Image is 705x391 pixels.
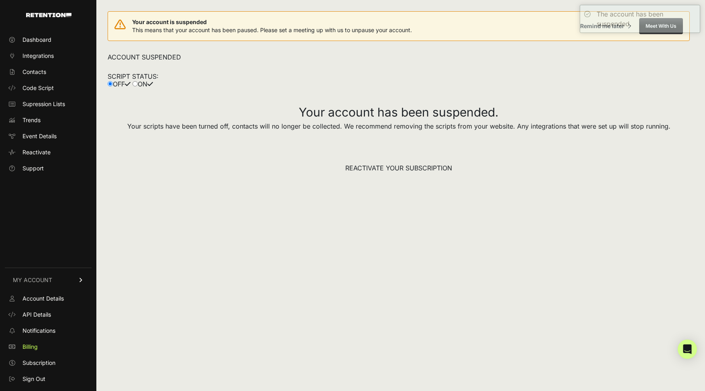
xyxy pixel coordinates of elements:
[5,292,92,305] a: Account Details
[5,98,92,111] a: Supression Lists
[116,121,682,163] div: Your scripts have been turned off, contacts will no longer be collected. We recommend removing th...
[22,68,46,76] span: Contacts
[22,52,54,60] span: Integrations
[5,162,92,175] a: Support
[5,324,92,337] a: Notifications
[5,114,92,127] a: Trends
[5,66,92,78] a: Contacts
[132,80,153,88] label: ON
[108,80,132,88] label: OFF
[22,343,38,351] span: Billing
[108,81,113,86] input: OFF
[5,373,92,385] a: Sign Out
[5,82,92,94] a: Code Script
[108,72,161,80] span: SCRIPT STATUS:
[577,19,634,33] button: Remind me later
[597,9,696,29] div: The account has been suspended.
[5,130,92,143] a: Event Details
[132,18,412,26] span: Your account is suspended
[22,148,51,156] span: Reactivate
[116,103,682,121] div: Your account has been suspended.
[5,340,92,353] a: Billing
[22,36,51,44] span: Dashboard
[22,116,41,124] span: Trends
[5,268,92,292] a: MY ACCOUNT
[108,52,690,62] h1: ACCOUNT SUSPENDED
[678,340,697,359] div: Open Intercom Messenger
[5,146,92,159] a: Reactivate
[22,164,44,172] span: Support
[5,49,92,62] a: Integrations
[22,327,55,335] span: Notifications
[22,311,51,319] span: API Details
[22,375,45,383] span: Sign Out
[22,359,55,367] span: Subscription
[5,356,92,369] a: Subscription
[132,27,412,33] span: This means that your account has been paused. Please set a meeting up with us to unpause your acc...
[13,276,52,284] span: MY ACCOUNT
[5,308,92,321] a: API Details
[22,295,64,303] span: Account Details
[132,81,138,86] input: ON
[22,84,54,92] span: Code Script
[5,33,92,46] a: Dashboard
[26,13,71,17] img: Retention.com
[345,164,452,172] a: REACTIVATE YOUR SUBSCRIPTION
[22,100,65,108] span: Supression Lists
[22,132,57,140] span: Event Details
[345,163,452,173] button: REACTIVATE YOUR SUBSCRIPTION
